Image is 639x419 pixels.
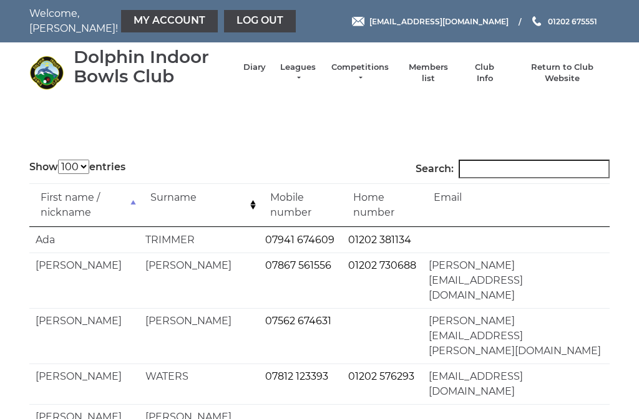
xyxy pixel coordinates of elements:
img: Dolphin Indoor Bowls Club [29,55,64,90]
td: [PERSON_NAME] [139,253,259,308]
td: [EMAIL_ADDRESS][DOMAIN_NAME] [422,364,610,404]
td: Email [422,183,610,227]
a: Competitions [330,62,390,84]
td: TRIMMER [139,227,259,253]
td: Mobile number [259,183,342,227]
td: [PERSON_NAME] [139,308,259,364]
td: [PERSON_NAME] [29,253,139,308]
img: Email [352,17,364,26]
td: Ada [29,227,139,253]
a: Members list [402,62,454,84]
span: 01202 675551 [548,16,597,26]
img: Phone us [532,16,541,26]
select: Showentries [58,160,89,174]
a: Club Info [467,62,503,84]
a: Phone us 01202 675551 [530,16,597,27]
div: Dolphin Indoor Bowls Club [74,47,231,86]
nav: Welcome, [PERSON_NAME]! [29,6,260,36]
a: Return to Club Website [515,62,610,84]
a: 07941 674609 [265,234,334,246]
a: Diary [243,62,266,73]
span: [EMAIL_ADDRESS][DOMAIN_NAME] [369,16,509,26]
td: First name / nickname: activate to sort column descending [29,183,139,227]
td: [PERSON_NAME] [29,364,139,404]
a: 07867 561556 [265,259,331,271]
a: 01202 576293 [348,370,414,382]
input: Search: [459,160,610,178]
a: 07812 123393 [265,370,328,382]
td: Surname: activate to sort column ascending [139,183,259,227]
td: WATERS [139,364,259,404]
a: 07562 674631 [265,315,331,327]
a: My Account [121,10,218,32]
a: Log out [224,10,296,32]
a: 01202 730688 [348,259,416,271]
a: Email [EMAIL_ADDRESS][DOMAIN_NAME] [352,16,509,27]
a: Leagues [278,62,318,84]
a: 01202 381134 [348,234,411,246]
td: [PERSON_NAME][EMAIL_ADDRESS][DOMAIN_NAME] [422,253,610,308]
td: [PERSON_NAME][EMAIL_ADDRESS][PERSON_NAME][DOMAIN_NAME] [422,308,610,364]
label: Show entries [29,160,125,175]
td: Home number [342,183,422,227]
label: Search: [416,160,610,178]
td: [PERSON_NAME] [29,308,139,364]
